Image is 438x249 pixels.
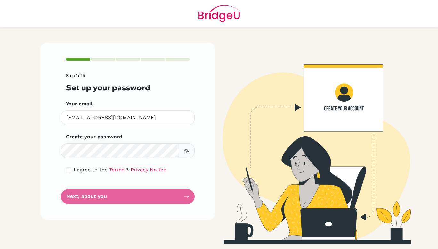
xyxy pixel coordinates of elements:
[66,100,93,108] label: Your email
[61,110,195,125] input: Insert your email*
[66,133,122,141] label: Create your password
[131,167,166,173] a: Privacy Notice
[66,73,85,78] span: Step 1 of 5
[126,167,129,173] span: &
[66,83,190,92] h3: Set up your password
[109,167,124,173] a: Terms
[74,167,108,173] span: I agree to the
